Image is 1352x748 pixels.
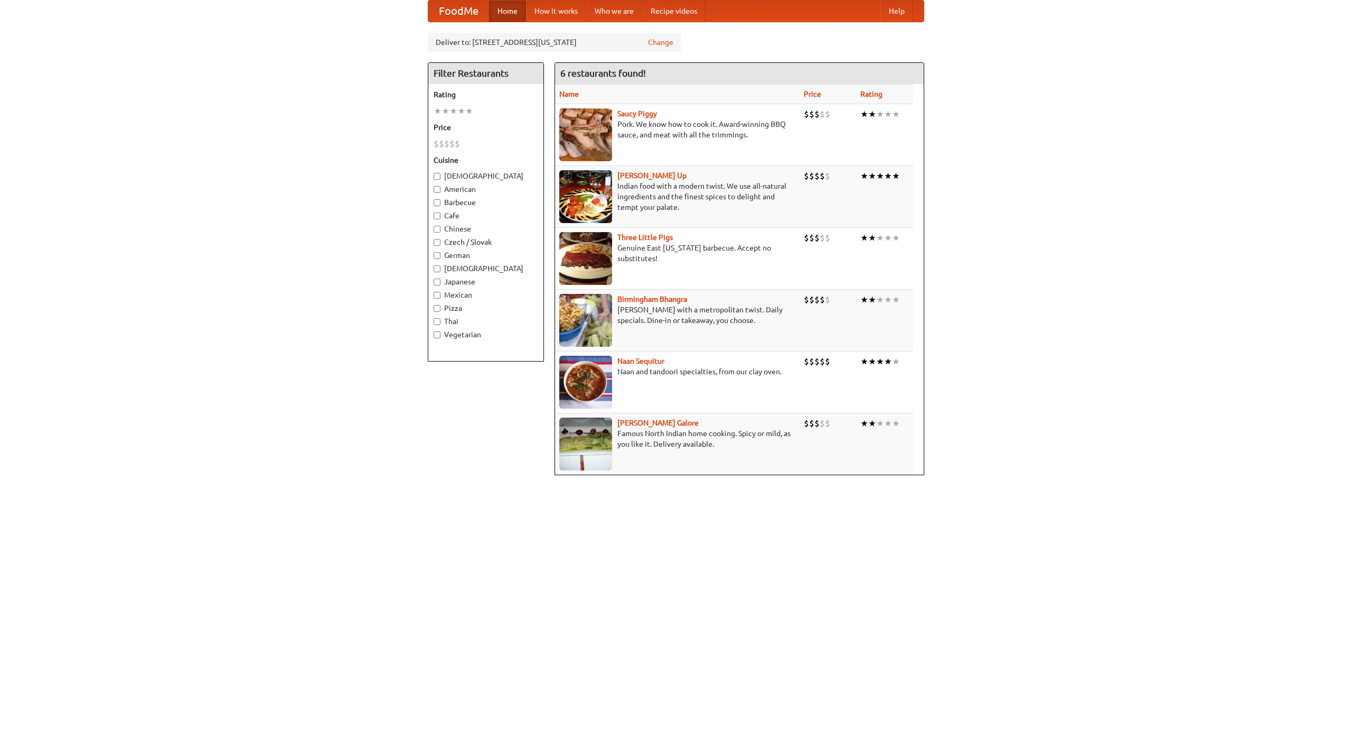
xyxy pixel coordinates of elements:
[820,108,825,120] li: $
[434,197,538,208] label: Barbecue
[434,303,538,313] label: Pizza
[526,1,586,22] a: How it works
[804,90,821,98] a: Price
[449,138,455,150] li: $
[559,170,612,223] img: curryup.jpg
[434,122,538,133] h5: Price
[434,184,538,195] label: American
[860,170,868,182] li: ★
[892,170,900,182] li: ★
[559,90,579,98] a: Name
[428,33,681,52] div: Deliver to: [STREET_ADDRESS][US_STATE]
[868,232,876,244] li: ★
[439,138,444,150] li: $
[434,224,538,234] label: Chinese
[825,294,830,306] li: $
[809,294,814,306] li: $
[648,37,673,48] a: Change
[617,419,699,427] a: [PERSON_NAME] Galore
[586,1,642,22] a: Who we are
[820,356,825,367] li: $
[559,366,795,377] p: Naan and tandoori specialties, from our clay oven.
[868,356,876,367] li: ★
[809,232,814,244] li: $
[825,356,830,367] li: $
[559,181,795,213] p: Indian food with a modern twist. We use all-natural ingredients and the finest spices to delight ...
[892,294,900,306] li: ★
[892,356,900,367] li: ★
[804,170,809,182] li: $
[825,418,830,429] li: $
[559,232,612,285] img: littlepigs.jpg
[876,294,884,306] li: ★
[880,1,913,22] a: Help
[825,232,830,244] li: $
[868,294,876,306] li: ★
[434,305,440,312] input: Pizza
[868,108,876,120] li: ★
[814,418,820,429] li: $
[617,295,687,303] a: Birmingham Bhangra
[559,108,612,161] img: saucy.jpg
[809,108,814,120] li: $
[442,105,449,117] li: ★
[434,279,440,285] input: Japanese
[560,68,646,78] ng-pluralize: 6 restaurants found!
[892,232,900,244] li: ★
[809,418,814,429] li: $
[559,418,612,470] img: currygalore.jpg
[804,356,809,367] li: $
[876,418,884,429] li: ★
[860,108,868,120] li: ★
[820,294,825,306] li: $
[617,171,687,180] b: [PERSON_NAME] Up
[617,109,657,118] a: Saucy Piggy
[860,418,868,429] li: ★
[428,63,543,84] h4: Filter Restaurants
[434,329,538,340] label: Vegetarian
[457,105,465,117] li: ★
[884,356,892,367] li: ★
[876,108,884,120] li: ★
[860,232,868,244] li: ★
[876,170,884,182] li: ★
[860,356,868,367] li: ★
[860,90,882,98] a: Rating
[825,108,830,120] li: $
[617,233,673,242] a: Three Little Pigs
[814,170,820,182] li: $
[444,138,449,150] li: $
[434,226,440,233] input: Chinese
[884,170,892,182] li: ★
[434,213,440,219] input: Cafe
[559,304,795,326] p: [PERSON_NAME] with a metropolitan twist. Daily specials. Dine-in or takeaway, you choose.
[804,418,809,429] li: $
[434,316,538,327] label: Thai
[559,356,612,409] img: naansequitur.jpg
[434,186,440,193] input: American
[434,276,538,287] label: Japanese
[820,170,825,182] li: $
[428,1,489,22] a: FoodMe
[434,252,440,259] input: German
[617,357,664,365] a: Naan Sequitur
[860,294,868,306] li: ★
[884,294,892,306] li: ★
[434,105,442,117] li: ★
[804,232,809,244] li: $
[814,232,820,244] li: $
[868,170,876,182] li: ★
[434,265,440,272] input: [DEMOGRAPHIC_DATA]
[804,294,809,306] li: $
[434,173,440,180] input: [DEMOGRAPHIC_DATA]
[434,331,440,338] input: Vegetarian
[489,1,526,22] a: Home
[434,199,440,206] input: Barbecue
[820,418,825,429] li: $
[559,119,795,140] p: Pork. We know how to cook it. Award-winning BBQ sauce, and meat with all the trimmings.
[434,237,538,247] label: Czech / Slovak
[434,250,538,261] label: German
